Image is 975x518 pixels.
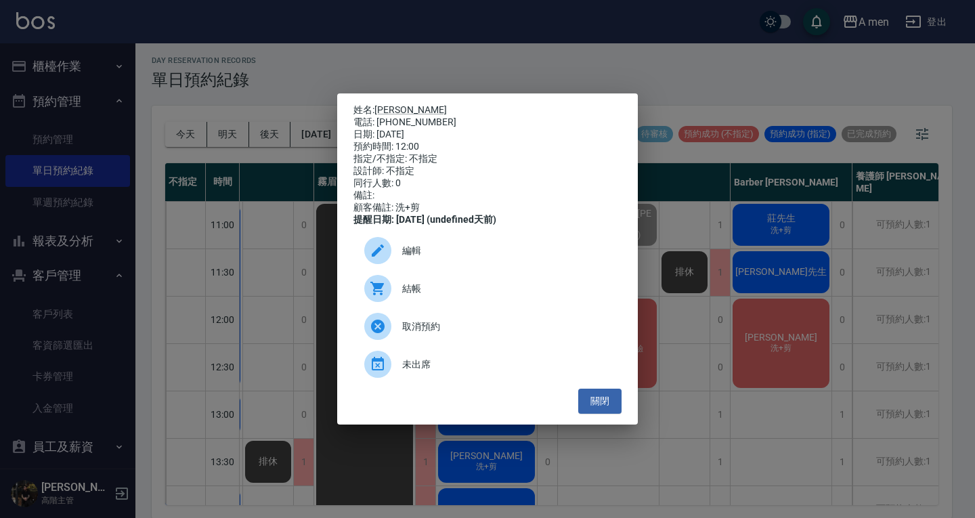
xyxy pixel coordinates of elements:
div: 備註: [353,190,622,202]
p: 姓名: [353,104,622,116]
div: 取消預約 [353,307,622,345]
div: 指定/不指定: 不指定 [353,153,622,165]
div: 設計師: 不指定 [353,165,622,177]
span: 編輯 [402,244,611,258]
span: 未出席 [402,358,611,372]
div: 電話: [PHONE_NUMBER] [353,116,622,129]
span: 結帳 [402,282,611,296]
a: [PERSON_NAME] [374,104,447,115]
div: 顧客備註: 洗+剪 [353,202,622,214]
div: 預約時間: 12:00 [353,141,622,153]
div: 編輯 [353,232,622,269]
a: 結帳 [353,269,622,307]
span: 取消預約 [402,320,611,334]
div: 未出席 [353,345,622,383]
button: 關閉 [578,389,622,414]
div: 提醒日期: [DATE] (undefined天前) [353,214,622,226]
div: 日期: [DATE] [353,129,622,141]
div: 同行人數: 0 [353,177,622,190]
